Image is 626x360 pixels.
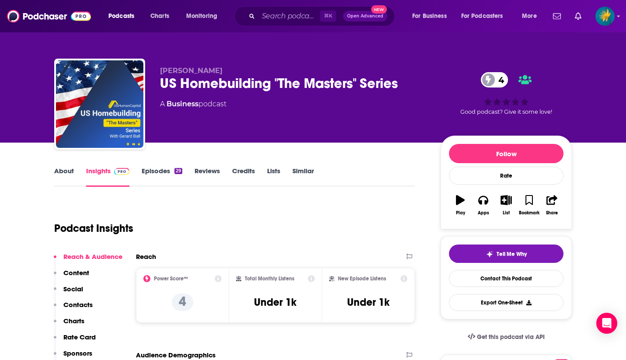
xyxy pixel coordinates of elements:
[63,285,83,293] p: Social
[516,9,548,23] button: open menu
[338,276,386,282] h2: New Episode Listens
[267,167,280,187] a: Lists
[595,7,615,26] button: Show profile menu
[497,251,527,258] span: Tell Me Why
[343,11,387,21] button: Open AdvancedNew
[54,269,89,285] button: Content
[186,10,217,22] span: Monitoring
[160,99,226,109] div: A podcast
[63,301,93,309] p: Contacts
[596,313,617,334] div: Open Intercom Messenger
[461,10,503,22] span: For Podcasters
[456,9,516,23] button: open menu
[63,252,122,261] p: Reach & Audience
[254,296,296,309] h3: Under 1k
[292,167,314,187] a: Similar
[86,167,129,187] a: InsightsPodchaser Pro
[486,251,493,258] img: tell me why sparkle
[136,351,216,359] h2: Audience Demographics
[461,326,552,348] a: Get this podcast via API
[546,210,558,216] div: Share
[595,7,615,26] img: User Profile
[54,333,96,349] button: Rate Card
[136,252,156,261] h2: Reach
[167,100,198,108] a: Business
[63,269,89,277] p: Content
[456,210,465,216] div: Play
[449,294,563,311] button: Export One-Sheet
[108,10,134,22] span: Podcasts
[142,167,182,187] a: Episodes29
[595,7,615,26] span: Logged in as heidipallares
[243,6,403,26] div: Search podcasts, credits, & more...
[490,72,508,87] span: 4
[519,210,539,216] div: Bookmark
[54,317,84,333] button: Charts
[180,9,229,23] button: open menu
[195,167,220,187] a: Reviews
[114,168,129,175] img: Podchaser Pro
[522,10,537,22] span: More
[347,296,390,309] h3: Under 1k
[63,317,84,325] p: Charts
[472,189,494,221] button: Apps
[232,167,255,187] a: Credits
[495,189,518,221] button: List
[478,210,489,216] div: Apps
[54,167,74,187] a: About
[549,9,564,24] a: Show notifications dropdown
[449,144,563,163] button: Follow
[518,189,540,221] button: Bookmark
[63,349,92,357] p: Sponsors
[347,14,383,18] span: Open Advanced
[449,167,563,185] div: Rate
[174,168,182,174] div: 29
[441,66,572,121] div: 4Good podcast? Give it some love!
[481,72,508,87] a: 4
[541,189,563,221] button: Share
[320,10,336,22] span: ⌘ K
[56,60,143,148] img: US Homebuilding "The Masters" Series
[258,9,320,23] input: Search podcasts, credits, & more...
[7,8,91,24] img: Podchaser - Follow, Share and Rate Podcasts
[54,252,122,269] button: Reach & Audience
[172,294,193,311] p: 4
[150,10,169,22] span: Charts
[54,301,93,317] button: Contacts
[412,10,447,22] span: For Business
[145,9,174,23] a: Charts
[154,276,188,282] h2: Power Score™
[449,270,563,287] a: Contact This Podcast
[54,222,133,235] h1: Podcast Insights
[63,333,96,341] p: Rate Card
[371,5,387,14] span: New
[245,276,294,282] h2: Total Monthly Listens
[449,189,472,221] button: Play
[406,9,458,23] button: open menu
[503,210,510,216] div: List
[477,333,545,341] span: Get this podcast via API
[571,9,585,24] a: Show notifications dropdown
[102,9,146,23] button: open menu
[54,285,83,301] button: Social
[460,108,552,115] span: Good podcast? Give it some love!
[449,245,563,263] button: tell me why sparkleTell Me Why
[160,66,223,75] span: [PERSON_NAME]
